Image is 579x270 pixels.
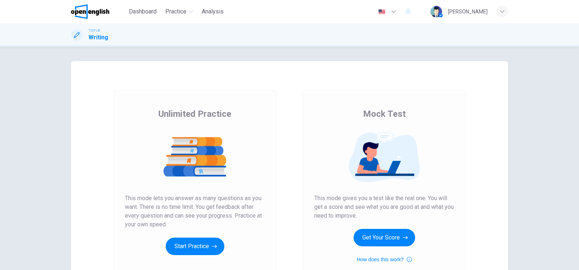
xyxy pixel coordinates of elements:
button: Practice [162,5,196,18]
h1: Writing [88,33,108,42]
span: This mode lets you answer as many questions as you want. There is no time limit. You get feedback... [125,194,265,229]
button: Analysis [199,5,227,18]
span: Unlimited Practice [158,108,231,120]
a: OpenEnglish logo [71,4,126,19]
button: Start Practice [166,238,224,255]
img: Profile picture [430,6,442,17]
span: Mock Test [363,108,406,120]
span: Dashboard [129,7,157,16]
span: TOEFL® [88,28,100,33]
span: Analysis [202,7,224,16]
img: en [377,9,386,15]
button: How does this work? [357,255,411,264]
button: Dashboard [126,5,159,18]
img: OpenEnglish logo [71,4,109,19]
div: [PERSON_NAME] [448,7,488,16]
span: Practice [165,7,186,16]
span: This mode gives you a test like the real one. You will get a score and see what you are good at a... [314,194,454,220]
button: Get Your Score [354,229,415,246]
